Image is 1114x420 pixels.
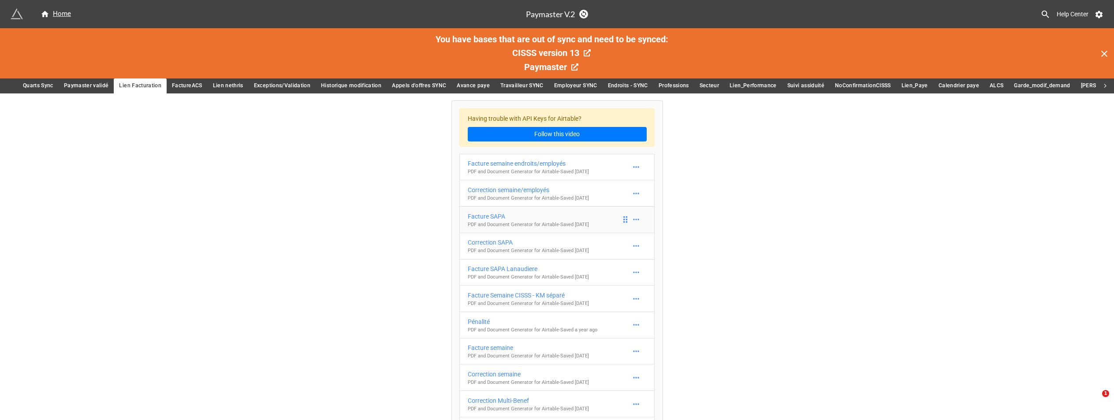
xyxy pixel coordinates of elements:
a: Home [35,9,76,19]
p: PDF and Document Generator for Airtable - Saved [DATE] [468,405,589,413]
p: PDF and Document Generator for Airtable - Saved [DATE] [468,168,589,175]
p: PDF and Document Generator for Airtable - Saved [DATE] [468,300,589,307]
a: PénalitéPDF and Document Generator for Airtable-Saved a year ago [459,312,655,338]
p: PDF and Document Generator for Airtable - Saved [DATE] [468,247,589,254]
span: 1 [1102,390,1109,397]
span: Lien nethris [213,81,243,90]
p: PDF and Document Generator for Airtable - Saved [DATE] [468,379,589,386]
span: ALCS [990,81,1003,90]
span: Suivi assiduité [787,81,824,90]
span: Paymaster validé [64,81,109,90]
a: Facture semainePDF and Document Generator for Airtable-Saved [DATE] [459,338,655,365]
a: Follow this video [468,127,647,142]
span: Quarts Sync [23,81,53,90]
div: Correction SAPA [468,238,589,247]
a: Correction SAPAPDF and Document Generator for Airtable-Saved [DATE] [459,233,655,260]
a: Sync Base Structure [579,10,588,19]
a: Facture SAPAPDF and Document Generator for Airtable-Saved [DATE] [459,206,655,233]
h3: Paymaster V.2 [526,10,575,18]
span: Exceptions/Validation [254,81,310,90]
p: PDF and Document Generator for Airtable - Saved [DATE] [468,195,589,202]
span: Endroits - SYNC [608,81,648,90]
span: Avance paye [457,81,490,90]
span: Lien_Paye [902,81,928,90]
img: miniextensions-icon.73ae0678.png [11,8,23,20]
span: CISSS version 13 [512,48,579,58]
span: FactureACS [172,81,202,90]
div: scrollable auto tabs example [18,78,1096,93]
a: Help Center [1051,6,1095,22]
a: Facture semaine endroits/employésPDF and Document Generator for Airtable-Saved [DATE] [459,154,655,181]
p: PDF and Document Generator for Airtable - Saved [DATE] [468,353,589,360]
span: Garde_modif_demand [1014,81,1070,90]
div: Correction semaine [468,369,589,379]
span: Lien_Performance [730,81,777,90]
span: Historique modification [321,81,381,90]
div: Pénalité [468,317,597,327]
a: Facture Semaine CISSS - KM séparéPDF and Document Generator for Airtable-Saved [DATE] [459,285,655,312]
span: NoConfirmationCISSS [835,81,891,90]
div: Correction Multi-Benef [468,396,589,405]
div: Facture semaine endroits/employés [468,159,589,168]
span: You have bases that are out of sync and need to be synced: [436,34,668,45]
a: Correction semainePDF and Document Generator for Airtable-Saved [DATE] [459,364,655,391]
iframe: Intercom live chat [1084,390,1105,411]
span: Lien Facturation [119,81,161,90]
p: PDF and Document Generator for Airtable - Saved [DATE] [468,274,589,281]
div: Having trouble with API Keys for Airtable? [459,108,655,147]
div: Facture SAPA Lanaudiere [468,264,589,274]
span: Paymaster [524,62,567,72]
span: Appels d'offres SYNC [392,81,446,90]
span: Travailleur SYNC [500,81,544,90]
div: Correction semaine/employés [468,185,589,195]
div: Facture SAPA [468,212,589,221]
a: Correction semaine/employésPDF and Document Generator for Airtable-Saved [DATE] [459,180,655,207]
span: Professions [659,81,689,90]
span: Employeur SYNC [554,81,597,90]
div: Facture Semaine CISSS - KM séparé [468,290,589,300]
div: Home [41,9,71,19]
p: PDF and Document Generator for Airtable - Saved a year ago [468,327,597,334]
p: PDF and Document Generator for Airtable - Saved [DATE] [468,221,589,228]
a: Facture SAPA LanaudierePDF and Document Generator for Airtable-Saved [DATE] [459,259,655,286]
a: Correction Multi-BenefPDF and Document Generator for Airtable-Saved [DATE] [459,390,655,417]
span: Secteur [700,81,719,90]
div: Facture semaine [468,343,589,353]
span: Calendrier paye [939,81,979,90]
